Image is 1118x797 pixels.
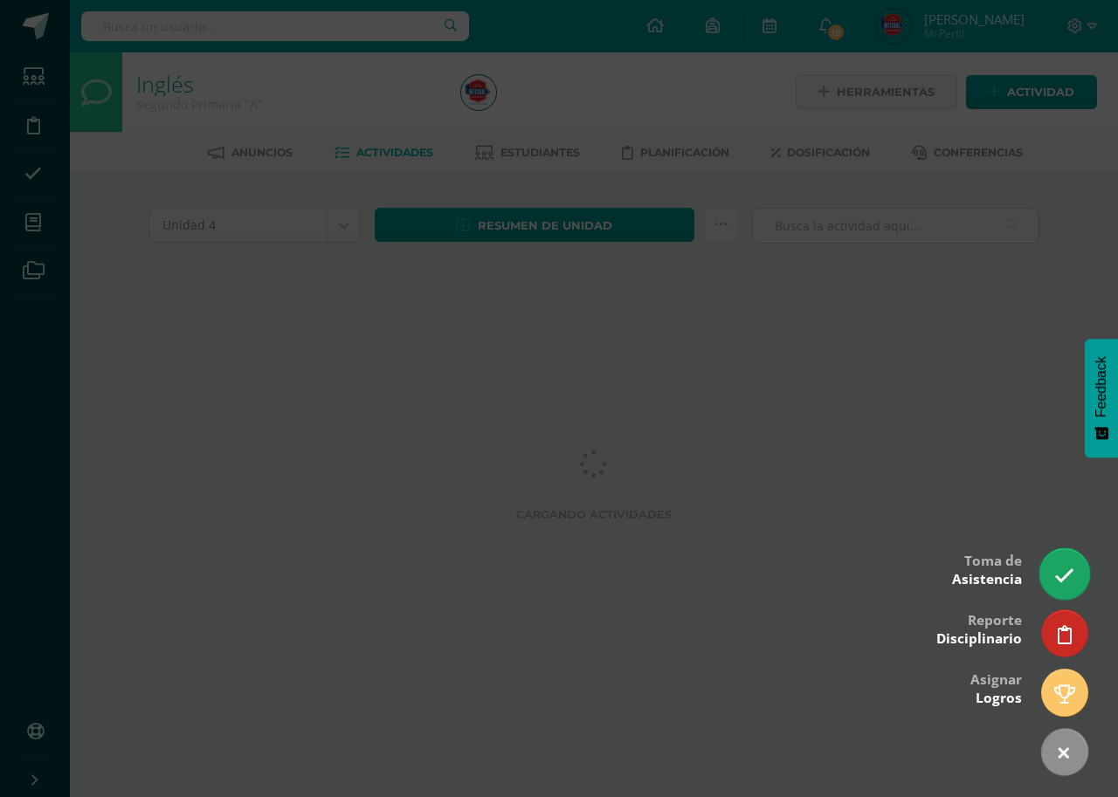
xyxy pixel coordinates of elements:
button: Feedback - Mostrar encuesta [1085,339,1118,457]
div: Reporte [936,600,1022,656]
span: Feedback [1094,356,1109,417]
span: Logros [976,689,1022,707]
div: Toma de [952,540,1022,597]
span: Asistencia [952,570,1022,588]
span: Disciplinario [936,629,1022,648]
div: Asignar [970,659,1022,716]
